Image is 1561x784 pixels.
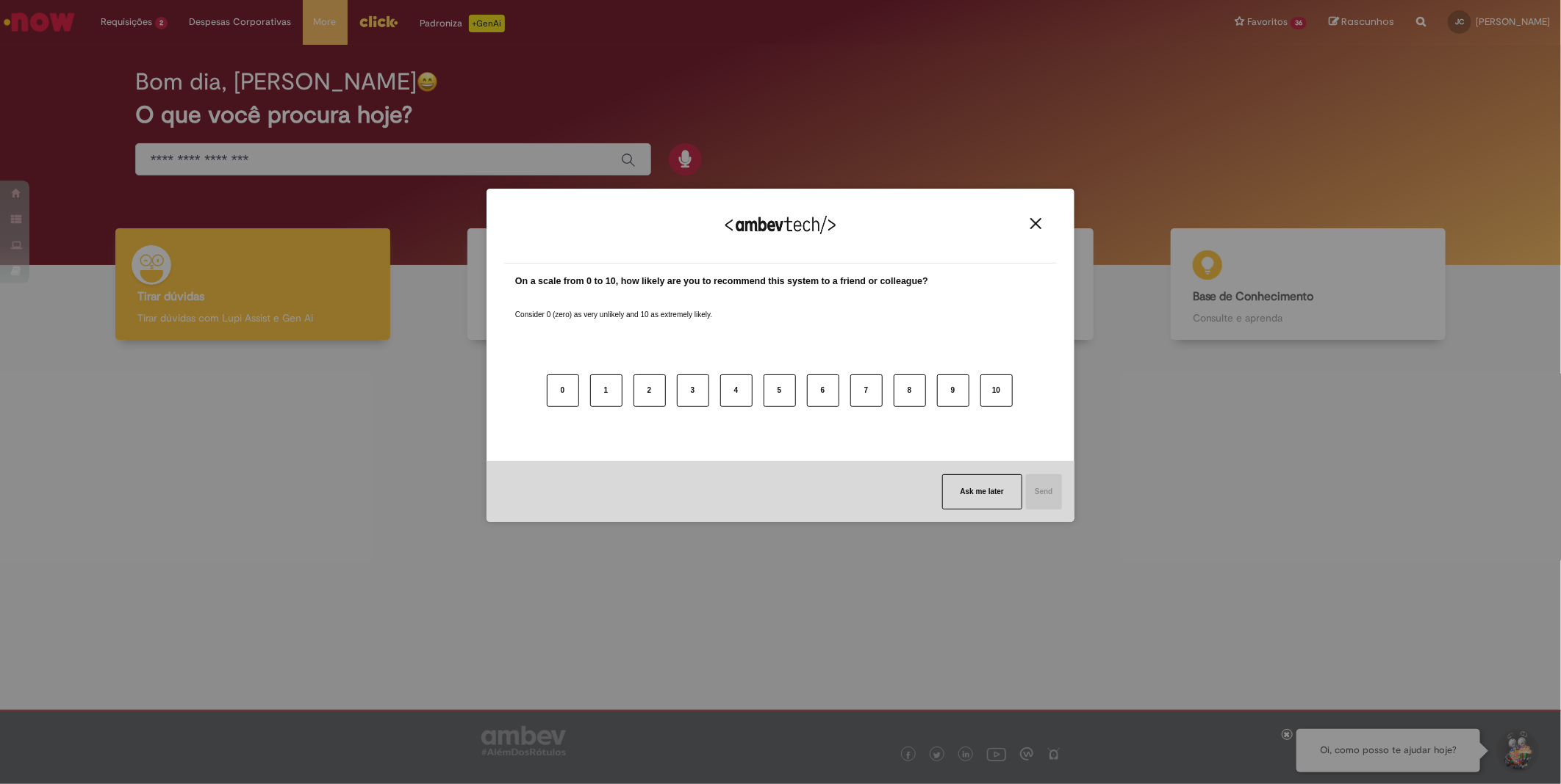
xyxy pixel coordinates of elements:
button: 1 [590,374,622,407]
img: Close [1030,218,1041,229]
button: 5 [764,374,796,407]
button: 8 [894,374,926,407]
button: 2 [634,374,666,407]
label: On a scale from 0 to 10, how likely are you to recommend this system to a friend or colleague? [515,275,928,288]
button: 7 [850,374,883,407]
button: 3 [677,374,709,407]
img: Logo Ambevtech [725,216,836,234]
button: Close [1026,217,1046,230]
label: Consider 0 (zero) as very unlikely and 10 as extremely likely. [515,292,712,320]
button: 0 [547,374,579,407]
button: 4 [720,374,753,407]
button: Ask me later [942,474,1022,509]
button: 10 [980,374,1013,407]
button: 9 [937,374,969,407]
button: 6 [807,374,839,407]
